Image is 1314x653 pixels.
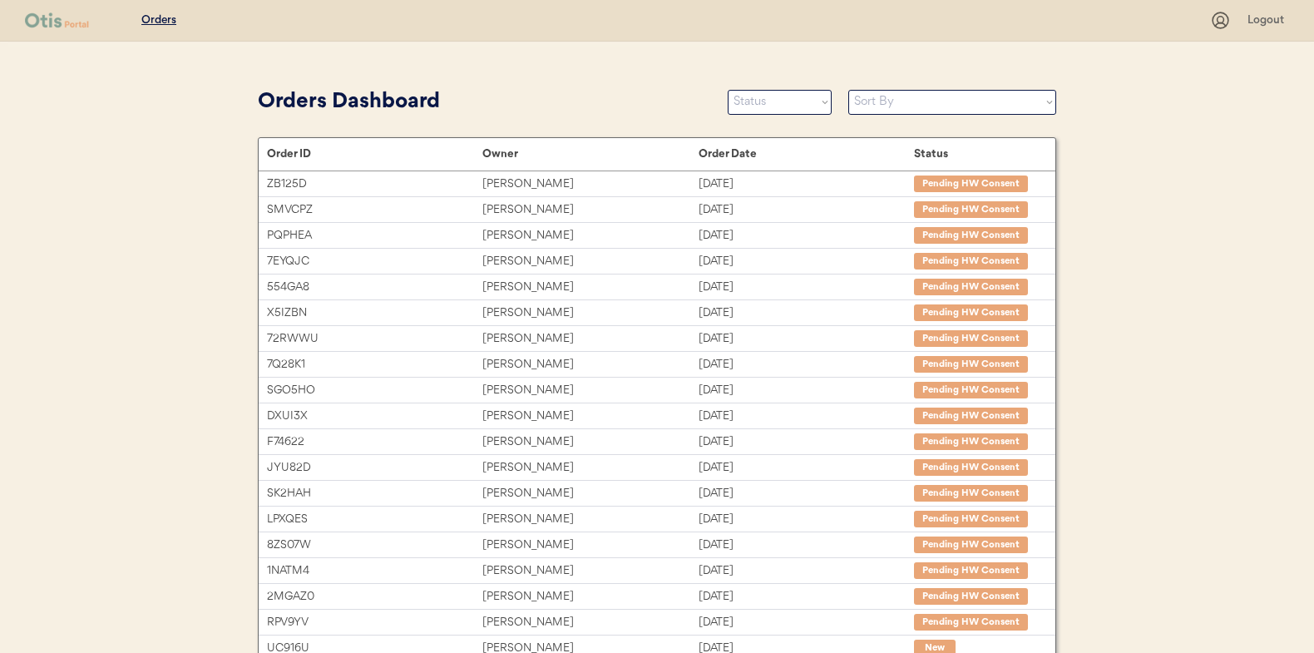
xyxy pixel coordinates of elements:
[482,278,698,297] div: [PERSON_NAME]
[482,200,698,220] div: [PERSON_NAME]
[482,510,698,529] div: [PERSON_NAME]
[267,252,482,271] div: 7EYQJC
[482,175,698,194] div: [PERSON_NAME]
[267,484,482,503] div: SK2HAH
[482,433,698,452] div: [PERSON_NAME]
[267,381,482,400] div: SGO5HO
[267,200,482,220] div: SMVCPZ
[699,536,914,555] div: [DATE]
[267,329,482,349] div: 72RWWU
[699,381,914,400] div: [DATE]
[482,561,698,581] div: [PERSON_NAME]
[141,14,176,26] u: Orders
[482,458,698,477] div: [PERSON_NAME]
[482,329,698,349] div: [PERSON_NAME]
[267,433,482,452] div: F74622
[482,226,698,245] div: [PERSON_NAME]
[267,536,482,555] div: 8ZS07W
[914,147,1039,161] div: Status
[699,329,914,349] div: [DATE]
[482,407,698,426] div: [PERSON_NAME]
[482,587,698,606] div: [PERSON_NAME]
[699,458,914,477] div: [DATE]
[267,458,482,477] div: JYU82D
[699,561,914,581] div: [DATE]
[482,147,698,161] div: Owner
[258,87,711,118] div: Orders Dashboard
[267,510,482,529] div: LPXQES
[267,407,482,426] div: DXUI3X
[1247,12,1289,29] div: Logout
[699,278,914,297] div: [DATE]
[267,226,482,245] div: PQPHEA
[482,252,698,271] div: [PERSON_NAME]
[267,561,482,581] div: 1NATM4
[699,252,914,271] div: [DATE]
[699,355,914,374] div: [DATE]
[482,484,698,503] div: [PERSON_NAME]
[699,226,914,245] div: [DATE]
[267,147,482,161] div: Order ID
[267,613,482,632] div: RPV9YV
[267,304,482,323] div: X5IZBN
[699,304,914,323] div: [DATE]
[482,536,698,555] div: [PERSON_NAME]
[699,407,914,426] div: [DATE]
[699,433,914,452] div: [DATE]
[699,484,914,503] div: [DATE]
[267,587,482,606] div: 2MGAZ0
[699,175,914,194] div: [DATE]
[699,510,914,529] div: [DATE]
[482,304,698,323] div: [PERSON_NAME]
[482,355,698,374] div: [PERSON_NAME]
[267,175,482,194] div: ZB125D
[482,613,698,632] div: [PERSON_NAME]
[699,147,914,161] div: Order Date
[699,613,914,632] div: [DATE]
[699,587,914,606] div: [DATE]
[267,355,482,374] div: 7Q28K1
[482,381,698,400] div: [PERSON_NAME]
[699,200,914,220] div: [DATE]
[267,278,482,297] div: 554GA8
